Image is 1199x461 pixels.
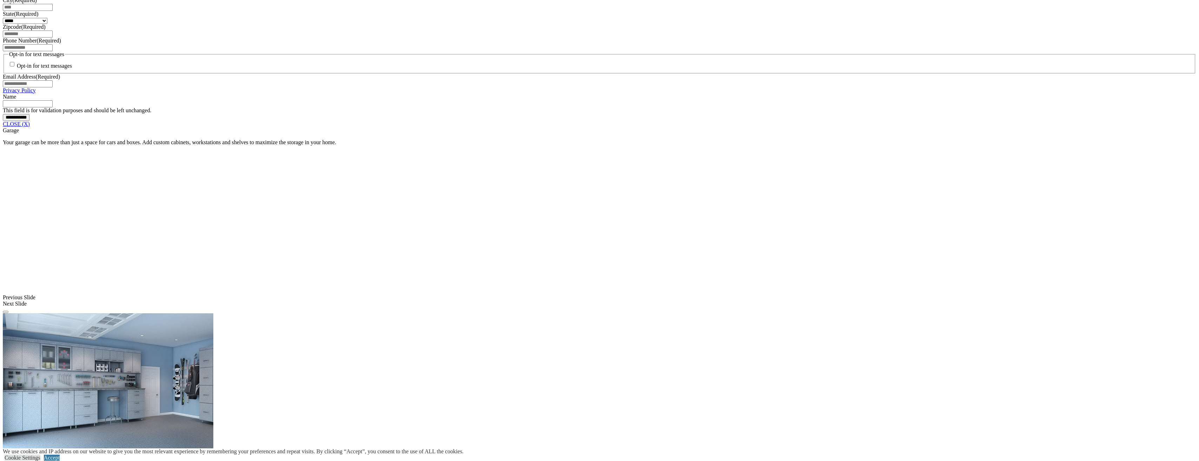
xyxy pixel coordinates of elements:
[3,127,19,133] span: Garage
[8,51,65,58] legend: Opt-in for text messages
[3,313,213,454] img: Banner for mobile view
[44,455,60,461] a: Accept
[3,139,1196,146] p: Your garage can be more than just a space for cars and boxes. Add custom cabinets, workstations a...
[36,38,61,44] span: (Required)
[3,38,61,44] label: Phone Number
[17,63,72,69] label: Opt-in for text messages
[3,24,46,30] label: Zipcode
[3,94,16,100] label: Name
[14,11,38,17] span: (Required)
[21,24,45,30] span: (Required)
[3,448,464,455] div: We use cookies and IP address on our website to give you the most relevant experience by remember...
[3,121,30,127] a: CLOSE (X)
[3,74,60,80] label: Email Address
[36,74,60,80] span: (Required)
[3,107,1196,114] div: This field is for validation purposes and should be left unchanged.
[5,455,40,461] a: Cookie Settings
[3,294,1196,301] div: Previous Slide
[3,11,38,17] label: State
[3,301,1196,307] div: Next Slide
[3,311,8,313] button: Click here to pause slide show
[3,87,36,93] a: Privacy Policy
